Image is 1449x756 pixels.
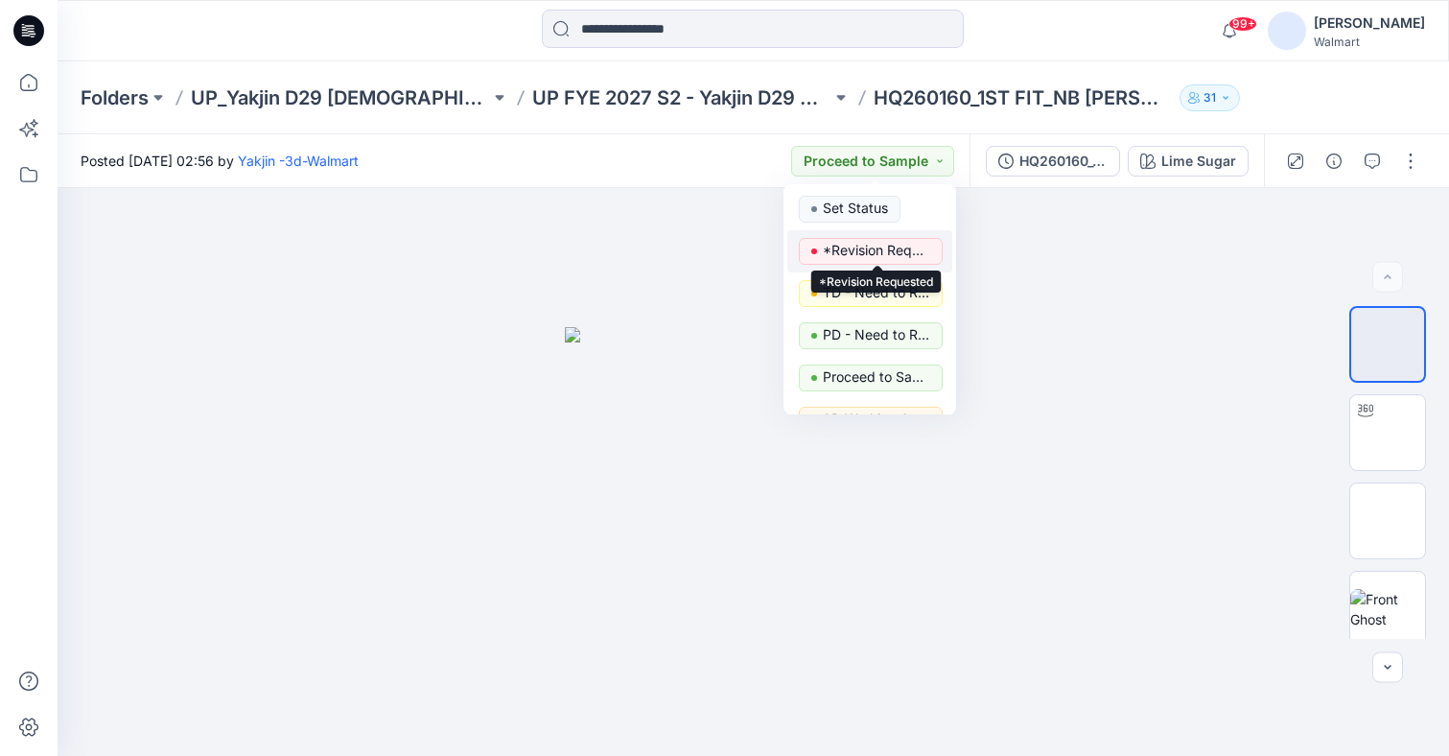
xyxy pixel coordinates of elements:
[1128,146,1249,177] button: Lime Sugar
[874,84,1173,111] p: HQ260160_1ST FIT_NB [PERSON_NAME]
[823,238,930,263] p: *Revision Requested
[1314,35,1425,49] div: Walmart
[81,151,359,171] span: Posted [DATE] 02:56 by
[823,322,930,347] p: PD - Need to Review Cost
[823,407,930,432] p: 3D Working Session - Need to Review
[191,84,490,111] a: UP_Yakjin D29 [DEMOGRAPHIC_DATA] Sleep
[1268,12,1306,50] img: avatar
[1350,589,1425,629] img: Front Ghost
[81,84,149,111] a: Folders
[1228,16,1257,32] span: 99+
[823,280,930,305] p: TD - Need to Review
[565,327,943,756] img: eyJhbGciOiJIUzI1NiIsImtpZCI6IjAiLCJzbHQiOiJzZXMiLCJ0eXAiOiJKV1QifQ.eyJkYXRhIjp7InR5cGUiOiJzdG9yYW...
[1019,151,1108,172] div: HQ260160_1ST FIT_NB [PERSON_NAME]
[1180,84,1240,111] button: 31
[238,153,359,169] a: Yakjin -3d-Walmart
[823,365,930,390] p: Proceed to Sample
[1319,146,1349,177] button: Details
[532,84,831,111] a: UP FYE 2027 S2 - Yakjin D29 NOBO [DEMOGRAPHIC_DATA] Sleepwear
[823,196,888,221] p: Set Status
[1314,12,1425,35] div: [PERSON_NAME]
[1204,87,1216,108] p: 31
[1161,151,1236,172] div: Lime Sugar
[986,146,1120,177] button: HQ260160_1ST FIT_NB [PERSON_NAME]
